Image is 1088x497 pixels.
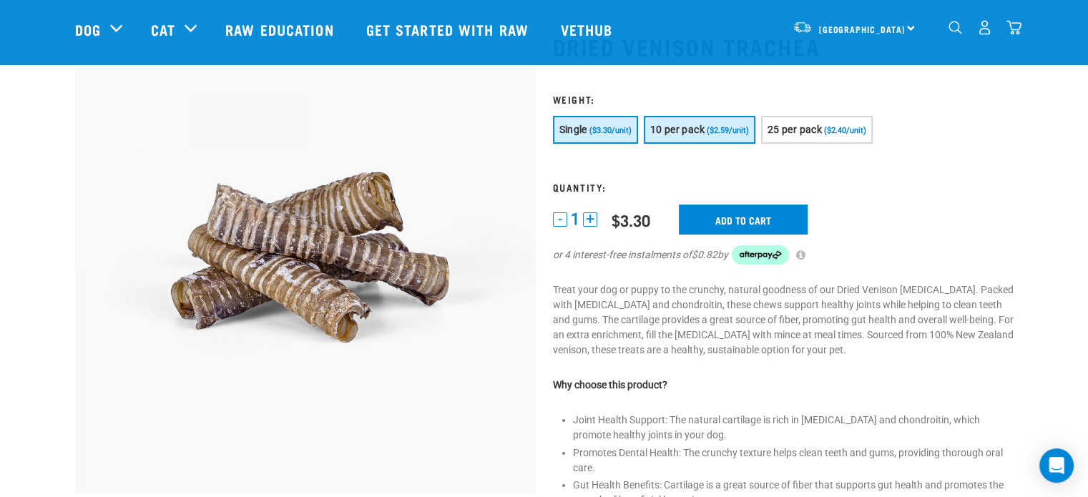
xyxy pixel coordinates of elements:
img: Stack of treats for pets including venison trachea [75,33,536,493]
div: or 4 interest-free instalments of by [553,245,1014,265]
img: home-icon-1@2x.png [949,21,962,34]
li: Promotes Dental Health: The crunchy texture helps clean teeth and gums, providing thorough oral c... [573,446,1014,476]
div: Open Intercom Messenger [1039,448,1074,483]
img: van-moving.png [793,21,812,34]
a: Get started with Raw [352,1,547,58]
a: Raw Education [211,1,351,58]
button: 25 per pack ($2.40/unit) [761,116,873,144]
span: [GEOGRAPHIC_DATA] [819,26,906,31]
span: ($2.59/unit) [707,126,749,135]
p: Treat your dog or puppy to the crunchy, natural goodness of our Dried Venison [MEDICAL_DATA]. Pac... [553,282,1014,358]
img: Afterpay [732,245,789,265]
input: Add to cart [679,205,808,235]
a: Dog [75,19,101,40]
button: 10 per pack ($2.59/unit) [644,116,755,144]
img: home-icon@2x.png [1006,20,1021,35]
span: ($3.30/unit) [589,126,632,135]
span: 10 per pack [650,124,705,135]
strong: Why choose this product? [553,379,667,390]
span: Single [559,124,587,135]
li: Joint Health Support: The natural cartilage is rich in [MEDICAL_DATA] and chondroitin, which prom... [573,413,1014,443]
span: 25 per pack [768,124,822,135]
a: Vethub [547,1,631,58]
img: user.png [977,20,992,35]
button: Single ($3.30/unit) [553,116,638,144]
span: 1 [571,212,579,227]
h3: Weight: [553,94,1014,104]
div: $3.30 [612,211,650,229]
button: + [583,212,597,227]
button: - [553,212,567,227]
span: $0.82 [692,247,717,262]
a: Cat [151,19,175,40]
h3: Quantity: [553,182,1014,192]
span: ($2.40/unit) [824,126,866,135]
